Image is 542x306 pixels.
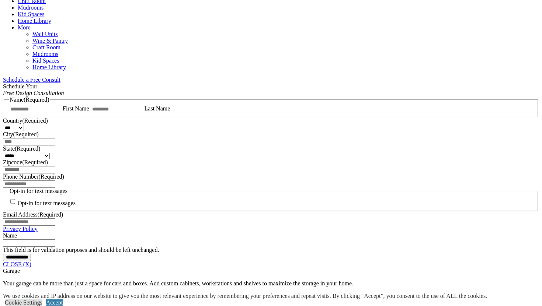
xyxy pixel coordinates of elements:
[15,145,40,152] span: (Required)
[32,44,60,50] a: Craft Room
[18,18,51,24] a: Home Library
[3,90,64,96] em: Free Design Consultation
[3,280,539,287] p: Your garage can be more than just a space for cars and boxes. Add custom cabinets, workstations a...
[24,96,49,103] span: (Required)
[13,131,39,137] span: (Required)
[32,64,66,70] a: Home Library
[18,24,31,31] a: More menu text will display only on big screen
[3,226,38,232] a: Privacy Policy
[46,299,63,306] a: Accept
[145,105,170,112] label: Last Name
[3,232,17,239] label: Name
[3,131,39,137] label: City
[3,145,40,152] label: State
[3,83,64,96] span: Schedule Your
[3,173,64,180] label: Phone Number
[3,268,20,274] span: Garage
[22,159,48,165] span: (Required)
[38,211,63,218] span: (Required)
[32,57,59,64] a: Kid Spaces
[3,117,48,124] label: Country
[18,4,44,11] a: Mudrooms
[3,293,487,299] div: We use cookies and IP address on our website to give you the most relevant experience by remember...
[18,11,44,17] a: Kid Spaces
[32,51,58,57] a: Mudrooms
[3,247,539,253] div: This field is for validation purposes and should be left unchanged.
[32,31,58,37] a: Wall Units
[3,211,63,218] label: Email Address
[5,299,42,306] a: Cookie Settings
[63,105,89,112] label: First Name
[18,200,76,207] label: Opt-in for text messages
[32,38,68,44] a: Wine & Pantry
[3,261,31,267] a: CLOSE (X)
[3,77,60,83] a: Schedule a Free Consult (opens a dropdown menu)
[22,117,48,124] span: (Required)
[9,188,68,194] legend: Opt-in for text messages
[9,96,50,103] legend: Name
[38,173,64,180] span: (Required)
[3,159,48,165] label: Zipcode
